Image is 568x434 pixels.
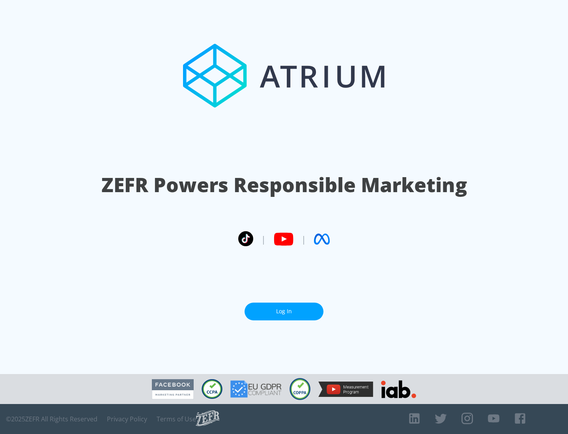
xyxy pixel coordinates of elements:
h1: ZEFR Powers Responsible Marketing [101,171,467,198]
span: © 2025 ZEFR All Rights Reserved [6,415,97,423]
a: Log In [245,303,323,320]
span: | [301,233,306,245]
img: COPPA Compliant [290,378,310,400]
img: CCPA Compliant [202,379,222,399]
img: GDPR Compliant [230,380,282,398]
img: Facebook Marketing Partner [152,379,194,399]
a: Terms of Use [157,415,196,423]
img: YouTube Measurement Program [318,382,373,397]
img: IAB [381,380,416,398]
span: | [261,233,266,245]
a: Privacy Policy [107,415,147,423]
